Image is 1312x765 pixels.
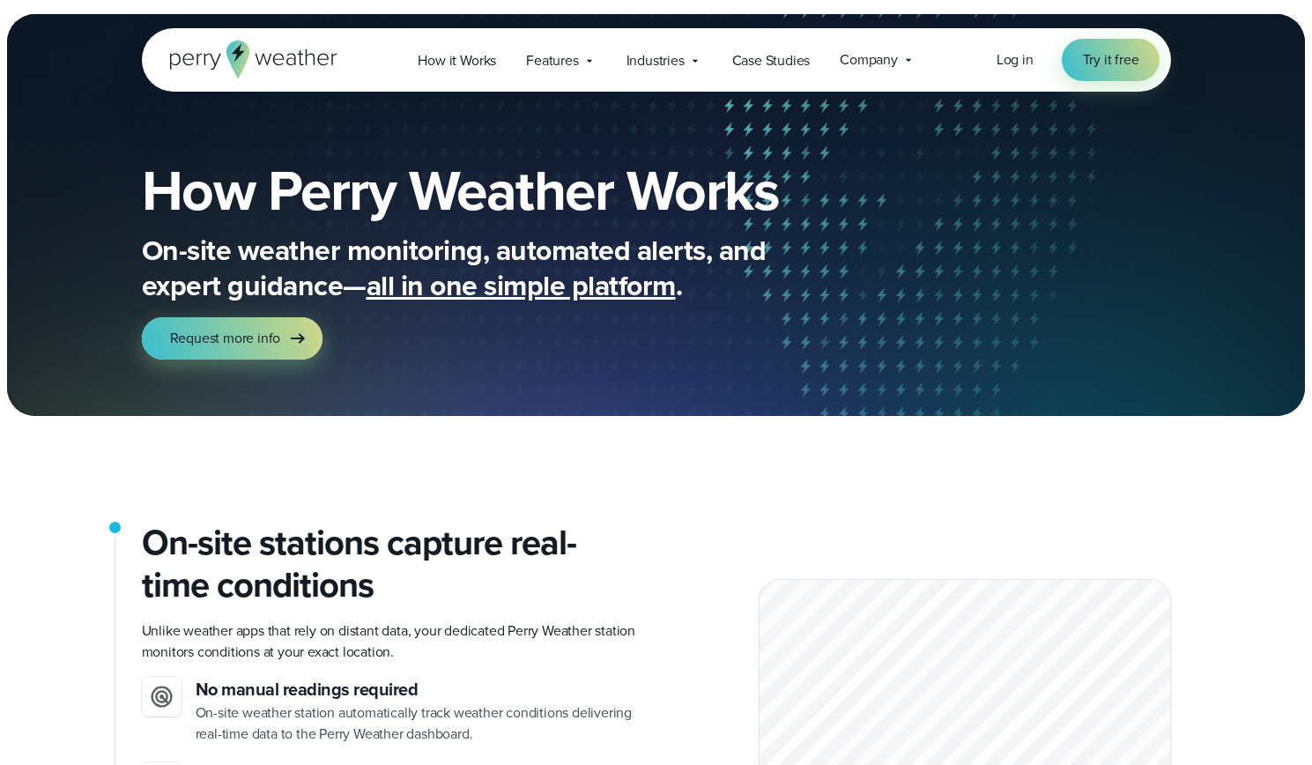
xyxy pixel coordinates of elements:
h2: On-site stations capture real-time conditions [142,522,642,606]
span: How it Works [418,50,496,71]
a: Case Studies [717,42,826,78]
h1: How Perry Weather Works [142,162,907,219]
h3: No manual readings required [196,677,642,702]
a: Log in [997,49,1034,71]
span: all in one simple platform [367,264,676,307]
p: On-site weather monitoring, automated alerts, and expert guidance— . [142,233,847,303]
a: Try it free [1062,39,1160,81]
span: Company [840,49,898,71]
span: Industries [626,50,685,71]
span: Request more info [170,328,281,349]
p: On-site weather station automatically track weather conditions delivering real-time data to the P... [196,702,642,745]
a: Request more info [142,317,323,360]
span: Try it free [1083,49,1139,71]
span: Case Studies [732,50,811,71]
a: How it Works [403,42,511,78]
span: Features [526,50,578,71]
p: Unlike weather apps that rely on distant data, your dedicated Perry Weather station monitors cond... [142,620,642,663]
span: Log in [997,49,1034,70]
